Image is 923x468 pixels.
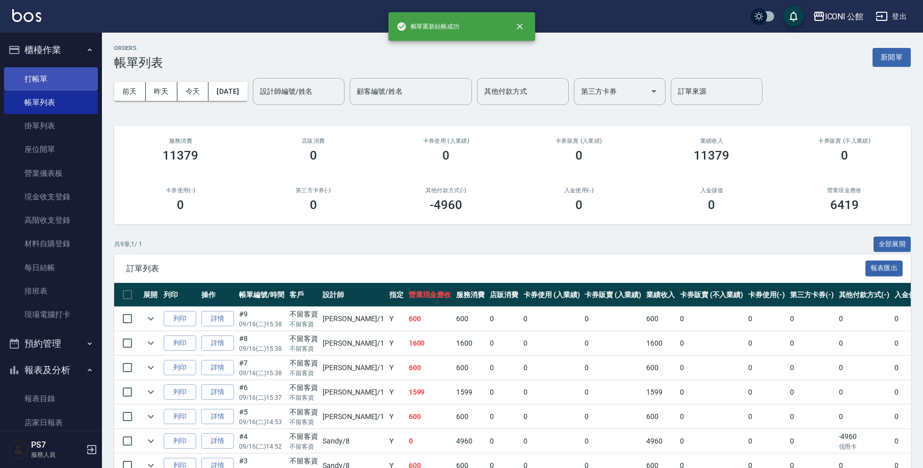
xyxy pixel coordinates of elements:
button: 報表及分析 [4,357,98,383]
td: 1599 [406,380,454,404]
a: 材料自購登錄 [4,232,98,255]
td: Y [387,307,406,331]
p: 09/16 (二) 14:52 [239,442,284,451]
td: Sandy /8 [320,429,386,453]
td: 0 [836,380,892,404]
td: 1600 [644,331,677,355]
a: 詳情 [201,433,234,449]
h3: 帳單列表 [114,56,163,70]
a: 店家日報表 [4,411,98,434]
a: 新開單 [873,52,911,62]
p: 不留客資 [289,344,318,353]
td: 0 [582,331,644,355]
td: 0 [787,429,836,453]
button: save [783,6,804,27]
a: 排班表 [4,279,98,303]
h3: 0 [442,148,450,163]
td: 600 [454,307,487,331]
td: 4960 [644,429,677,453]
td: [PERSON_NAME] /1 [320,405,386,429]
th: 服務消費 [454,283,487,307]
div: 不留客資 [289,382,318,393]
span: 帳單重新結帳成功 [397,21,460,32]
td: 0 [582,307,644,331]
td: [PERSON_NAME] /1 [320,307,386,331]
td: 0 [746,307,787,331]
button: 登出 [872,7,911,26]
td: 0 [487,429,521,453]
td: Y [387,405,406,429]
button: 預約管理 [4,330,98,357]
td: 0 [582,405,644,429]
a: 現金收支登錄 [4,185,98,209]
a: 詳情 [201,311,234,327]
td: #8 [236,331,287,355]
th: 其他付款方式(-) [836,283,892,307]
p: 共 9 筆, 1 / 1 [114,240,142,249]
h2: 業績收入 [657,138,766,144]
h2: 第三方卡券(-) [259,187,368,194]
h2: 店販消費 [259,138,368,144]
th: 指定 [387,283,406,307]
h3: 0 [310,148,317,163]
td: 0 [677,331,746,355]
div: 不留客資 [289,333,318,344]
h3: 服務消費 [126,138,235,144]
td: 0 [487,307,521,331]
td: 600 [406,307,454,331]
button: expand row [143,335,159,351]
p: 服務人員 [31,450,83,459]
td: 0 [406,429,454,453]
th: 列印 [161,283,199,307]
img: Person [8,439,29,460]
button: 列印 [164,335,196,351]
h2: 卡券販賣 (不入業績) [790,138,899,144]
a: 詳情 [201,384,234,400]
h2: ORDERS [114,45,163,51]
button: 昨天 [146,82,177,101]
td: 0 [836,405,892,429]
td: 0 [487,356,521,380]
div: 不留客資 [289,407,318,418]
td: 0 [487,331,521,355]
td: 0 [787,356,836,380]
td: 1599 [454,380,487,404]
h3: 6419 [830,198,859,212]
h3: 0 [310,198,317,212]
td: 0 [677,356,746,380]
a: 打帳單 [4,67,98,91]
button: close [509,15,531,38]
div: 不留客資 [289,358,318,369]
td: #5 [236,405,287,429]
td: 0 [746,380,787,404]
div: 不留客資 [289,456,318,466]
th: 卡券販賣 (不入業績) [677,283,746,307]
td: Y [387,380,406,404]
td: 0 [677,307,746,331]
p: 09/16 (二) 15:38 [239,369,284,378]
p: 09/16 (二) 15:38 [239,320,284,329]
td: 600 [454,356,487,380]
p: 不留客資 [289,320,318,329]
td: 0 [677,405,746,429]
div: ICONI 公館 [825,10,864,23]
h3: 0 [575,148,583,163]
button: expand row [143,409,159,424]
h2: 入金儲值 [657,187,766,194]
a: 詳情 [201,360,234,376]
h3: 0 [177,198,184,212]
td: 0 [787,331,836,355]
div: 不留客資 [289,309,318,320]
h3: 0 [841,148,848,163]
h2: 其他付款方式(-) [392,187,500,194]
h3: -4960 [430,198,462,212]
th: 帳單編號/時間 [236,283,287,307]
td: 600 [406,356,454,380]
a: 詳情 [201,409,234,425]
td: 0 [521,380,583,404]
a: 現場電腦打卡 [4,303,98,326]
td: #9 [236,307,287,331]
th: 卡券使用 (入業績) [521,283,583,307]
td: Y [387,331,406,355]
h5: PS7 [31,440,83,450]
